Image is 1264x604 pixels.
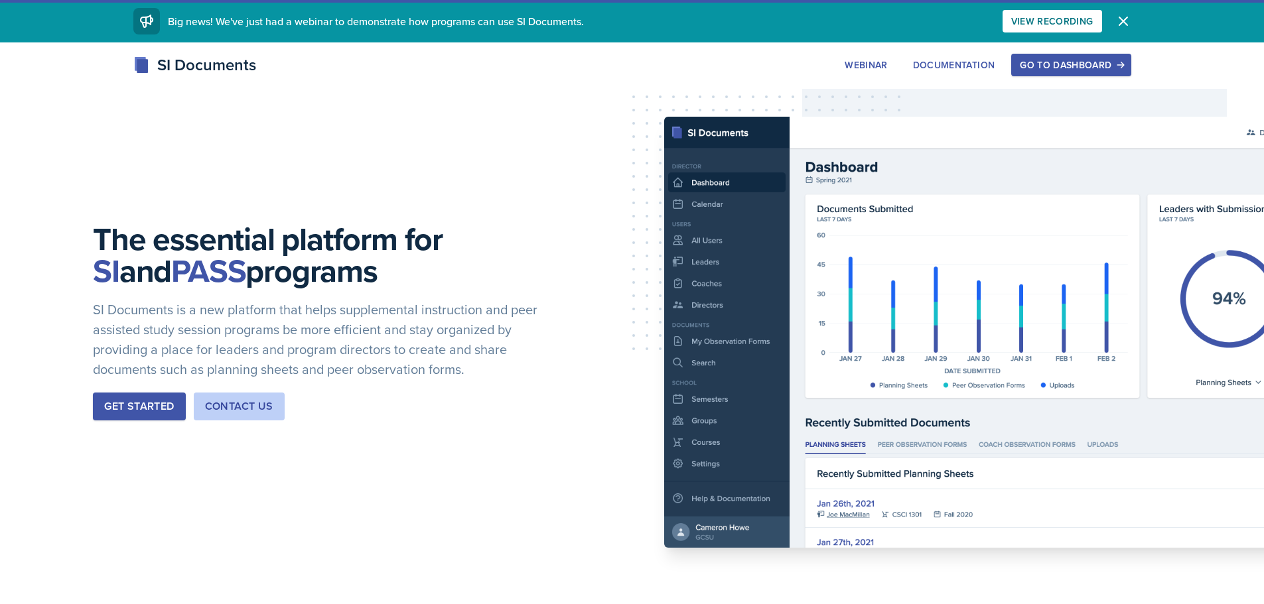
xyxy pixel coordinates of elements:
button: Get Started [93,393,185,420]
button: View Recording [1003,10,1102,32]
button: Contact Us [194,393,285,420]
div: Webinar [845,60,887,70]
div: SI Documents [133,53,256,77]
div: Go to Dashboard [1020,60,1122,70]
button: Go to Dashboard [1011,54,1131,76]
button: Webinar [836,54,896,76]
button: Documentation [904,54,1004,76]
span: Big news! We've just had a webinar to demonstrate how programs can use SI Documents. [168,14,584,29]
div: View Recording [1011,16,1093,27]
div: Get Started [104,398,174,414]
div: Contact Us [205,398,273,414]
div: Documentation [913,60,995,70]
